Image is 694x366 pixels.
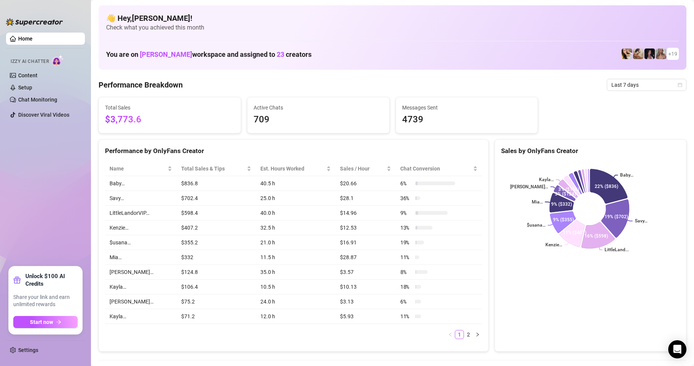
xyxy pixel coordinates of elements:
[140,50,192,58] span: [PERSON_NAME]
[177,250,256,265] td: $332
[402,103,532,112] span: Messages Sent
[105,146,482,156] div: Performance by OnlyFans Creator
[277,50,284,58] span: 23
[400,194,412,202] span: 36 %
[177,176,256,191] td: $836.8
[402,113,532,127] span: 4739
[105,176,177,191] td: Baby…
[177,191,256,206] td: $702.4
[256,309,335,324] td: 12.0 h
[635,219,647,224] text: Savy…
[545,242,562,247] text: Kenzie…
[18,72,38,78] a: Content
[105,280,177,294] td: Kayla…
[177,294,256,309] td: $75.2
[400,224,412,232] span: 13 %
[106,23,679,32] span: Check what you achieved this month
[256,265,335,280] td: 35.0 h
[254,113,383,127] span: 709
[56,319,61,325] span: arrow-right
[105,113,235,127] span: $3,773.6
[105,206,177,221] td: LittleLandorVIP…
[656,48,666,59] img: Kenzie (@dmaxkenz)
[18,347,38,353] a: Settings
[18,112,69,118] a: Discover Viral Videos
[400,238,412,247] span: 19 %
[668,340,686,358] div: Open Intercom Messenger
[105,235,177,250] td: $usana…
[30,319,53,325] span: Start now
[464,330,473,339] a: 2
[25,272,78,288] strong: Unlock $100 AI Credits
[256,206,335,221] td: 40.0 h
[105,191,177,206] td: Savy…
[105,309,177,324] td: Kayla…
[13,294,78,308] span: Share your link and earn unlimited rewards
[400,253,412,261] span: 11 %
[622,48,632,59] img: Avry (@avryjennerfree)
[6,18,63,26] img: logo-BBDzfeDw.svg
[177,265,256,280] td: $124.8
[335,191,396,206] td: $28.1
[177,161,256,176] th: Total Sales & Tips
[256,250,335,265] td: 11.5 h
[400,297,412,306] span: 6 %
[527,223,545,228] text: $usana…
[475,332,480,337] span: right
[177,280,256,294] td: $106.4
[473,330,482,339] button: right
[340,164,385,173] span: Sales / Hour
[181,164,245,173] span: Total Sales & Tips
[455,330,464,339] li: 1
[400,312,412,321] span: 11 %
[455,330,464,339] a: 1
[256,221,335,235] td: 32.5 h
[177,206,256,221] td: $598.4
[18,84,32,91] a: Setup
[110,164,166,173] span: Name
[256,176,335,191] td: 40.5 h
[18,36,33,42] a: Home
[260,164,325,173] div: Est. Hours Worked
[501,146,680,156] div: Sales by OnlyFans Creator
[256,191,335,206] td: 25.0 h
[400,179,412,188] span: 6 %
[106,50,312,59] h1: You are on workspace and assigned to creators
[256,280,335,294] td: 10.5 h
[620,172,633,178] text: Baby…
[99,80,183,90] h4: Performance Breakdown
[105,161,177,176] th: Name
[611,79,682,91] span: Last 7 days
[177,309,256,324] td: $71.2
[400,268,412,276] span: 8 %
[177,235,256,250] td: $355.2
[335,294,396,309] td: $3.13
[335,161,396,176] th: Sales / Hour
[633,48,644,59] img: Kayla (@kaylathaylababy)
[335,221,396,235] td: $12.53
[448,332,453,337] span: left
[335,235,396,250] td: $16.91
[105,265,177,280] td: [PERSON_NAME]…
[335,250,396,265] td: $28.87
[106,13,679,23] h4: 👋 Hey, [PERSON_NAME] !
[11,58,49,65] span: Izzy AI Chatter
[13,316,78,328] button: Start nowarrow-right
[464,330,473,339] li: 2
[539,177,553,183] text: Kayla…
[105,250,177,265] td: Mia…
[18,97,57,103] a: Chat Monitoring
[446,330,455,339] li: Previous Page
[400,209,412,217] span: 9 %
[335,206,396,221] td: $14.96
[400,283,412,291] span: 18 %
[605,247,629,253] text: LittleLand...
[678,83,682,87] span: calendar
[531,199,542,205] text: Mia…
[335,280,396,294] td: $10.13
[396,161,482,176] th: Chat Conversion
[446,330,455,339] button: left
[52,55,64,66] img: AI Chatter
[400,164,472,173] span: Chat Conversion
[105,221,177,235] td: Kenzie…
